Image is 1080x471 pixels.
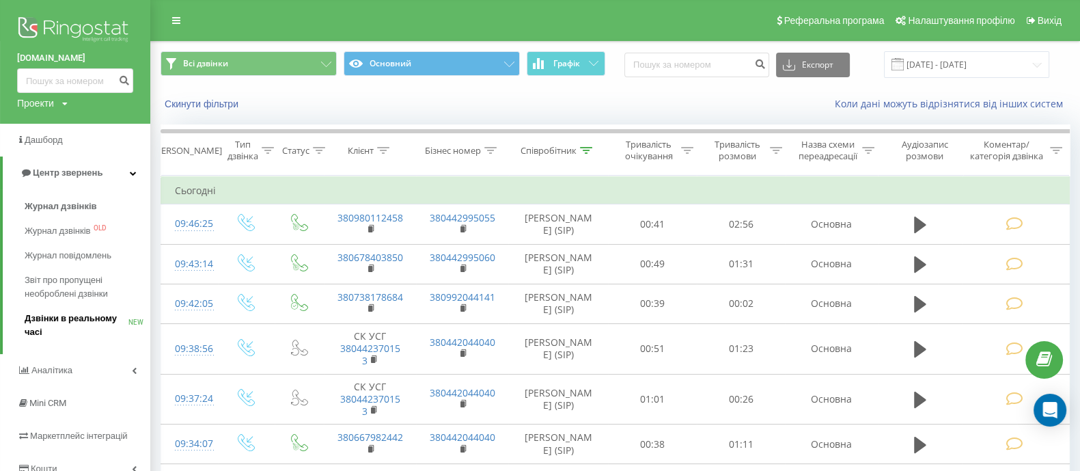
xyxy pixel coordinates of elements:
a: Звіт про пропущені необроблені дзвінки [25,268,150,306]
td: СК УСГ [324,374,416,425]
a: 380980112458 [337,211,403,224]
button: Основний [344,51,520,76]
div: 09:46:25 [175,211,204,237]
a: 380992044141 [430,291,495,304]
span: Журнал дзвінків [25,224,90,238]
td: [PERSON_NAME] (SIP) [508,284,607,323]
td: 00:26 [697,374,786,425]
div: Назва схеми переадресації [798,139,859,162]
td: 01:23 [697,323,786,374]
td: 01:11 [697,425,786,464]
a: 380738178684 [337,291,403,304]
span: Журнал повідомлень [25,249,111,263]
td: 00:39 [608,284,697,323]
span: Звіт про пропущені необроблені дзвінки [25,273,143,301]
div: 09:34:07 [175,431,204,457]
td: Основна [785,374,877,425]
span: Аналiтика [31,365,72,375]
td: Основна [785,284,877,323]
a: Центр звернень [3,157,150,189]
td: 00:02 [697,284,786,323]
a: Журнал дзвінківOLD [25,219,150,243]
span: Маркетплейс інтеграцій [30,431,128,441]
a: Дзвінки в реальному часіNEW [25,306,150,345]
td: 01:01 [608,374,697,425]
div: Проекти [17,96,54,110]
span: Графік [553,59,580,68]
span: Журнал дзвінків [25,200,97,213]
a: Коли дані можуть відрізнятися вiд інших систем [835,97,1070,110]
td: СК УСГ [324,323,416,374]
td: Сьогодні [161,177,1070,204]
td: 02:56 [697,204,786,244]
div: Open Intercom Messenger [1034,394,1066,427]
a: 380442995060 [430,251,495,264]
div: [PERSON_NAME] [153,145,222,157]
span: Центр звернень [33,167,102,178]
input: Пошук за номером [624,53,769,77]
a: 380442044040 [430,431,495,444]
div: 09:37:24 [175,386,204,412]
img: Ringostat logo [17,14,133,48]
td: [PERSON_NAME] (SIP) [508,425,607,464]
td: 01:31 [697,244,786,284]
td: 00:41 [608,204,697,244]
a: 380442995055 [430,211,495,224]
td: Основна [785,425,877,464]
input: Пошук за номером [17,68,133,93]
div: Статус [282,145,309,157]
a: 380442044040 [430,386,495,399]
a: 380442370153 [340,392,400,418]
td: [PERSON_NAME] (SIP) [508,244,607,284]
a: 380667982442 [337,431,403,444]
div: Клієнт [348,145,374,157]
div: 09:42:05 [175,291,204,317]
td: [PERSON_NAME] (SIP) [508,204,607,244]
td: Основна [785,244,877,284]
a: 380678403850 [337,251,403,264]
div: Співробітник [521,145,577,157]
td: [PERSON_NAME] (SIP) [508,374,607,425]
div: Аудіозапис розмови [890,139,960,162]
div: Коментар/категорія дзвінка [967,139,1047,162]
button: Всі дзвінки [161,51,337,76]
span: Дзвінки в реальному часі [25,312,128,339]
button: Скинути фільтри [161,98,245,110]
span: Реферальна програма [784,15,885,26]
div: Тривалість розмови [709,139,766,162]
a: [DOMAIN_NAME] [17,51,133,65]
td: [PERSON_NAME] (SIP) [508,323,607,374]
div: Тип дзвінка [227,139,258,162]
a: Журнал повідомлень [25,243,150,268]
a: 380442044040 [430,336,495,349]
span: Дашборд [25,135,63,145]
td: 00:49 [608,244,697,284]
span: Всі дзвінки [183,58,228,69]
button: Графік [527,51,605,76]
span: Налаштування профілю [908,15,1014,26]
div: Бізнес номер [425,145,481,157]
span: Вихід [1038,15,1062,26]
a: Журнал дзвінків [25,194,150,219]
div: Тривалість очікування [620,139,678,162]
span: Mini CRM [29,398,66,408]
a: 380442370153 [340,342,400,367]
td: 00:38 [608,425,697,464]
td: 00:51 [608,323,697,374]
div: 09:38:56 [175,336,204,362]
td: Основна [785,323,877,374]
td: Основна [785,204,877,244]
div: 09:43:14 [175,251,204,278]
button: Експорт [776,53,850,77]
